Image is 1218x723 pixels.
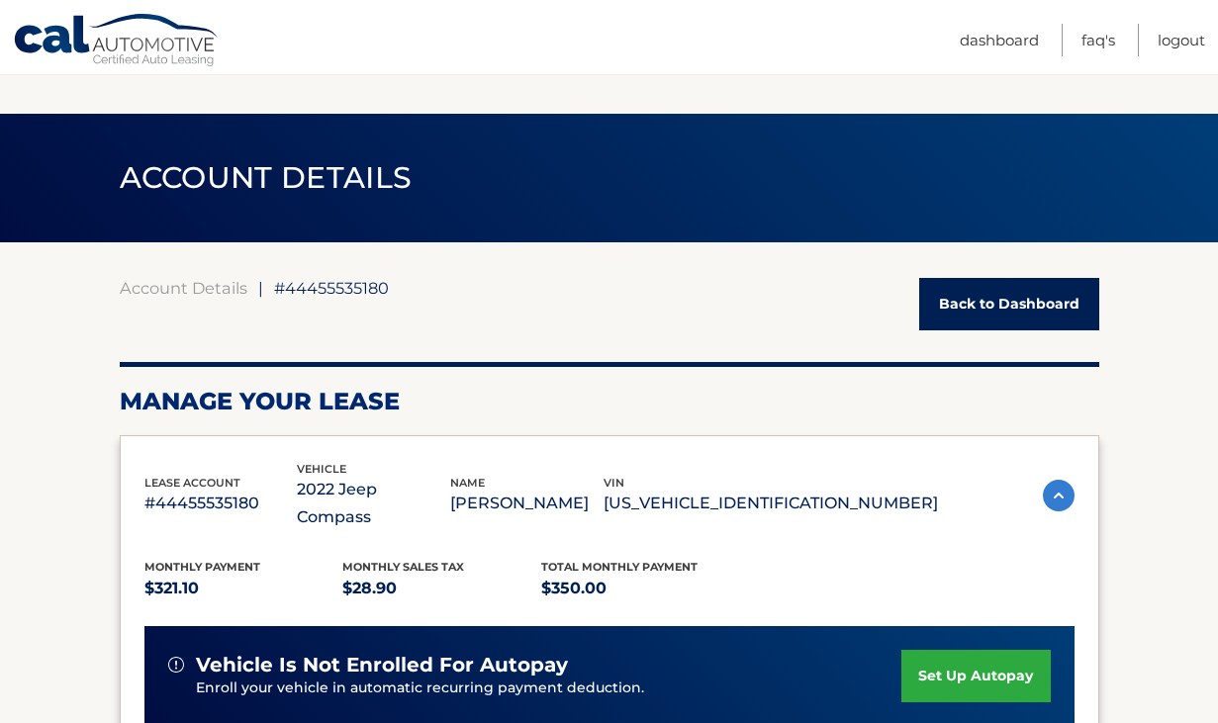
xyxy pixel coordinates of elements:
span: vin [604,476,624,490]
a: Back to Dashboard [919,278,1099,330]
a: FAQ's [1081,24,1115,56]
p: $350.00 [541,575,740,602]
p: $321.10 [144,575,343,602]
p: Enroll your vehicle in automatic recurring payment deduction. [196,678,902,699]
span: Total Monthly Payment [541,560,698,574]
span: Monthly sales Tax [342,560,464,574]
p: #44455535180 [144,490,298,517]
span: vehicle is not enrolled for autopay [196,653,568,678]
span: #44455535180 [274,278,389,298]
span: ACCOUNT DETAILS [120,159,413,196]
a: Dashboard [960,24,1039,56]
p: $28.90 [342,575,541,602]
span: lease account [144,476,240,490]
p: 2022 Jeep Compass [297,476,450,531]
span: Monthly Payment [144,560,260,574]
p: [US_VEHICLE_IDENTIFICATION_NUMBER] [604,490,938,517]
a: Cal Automotive [13,13,221,70]
a: Logout [1158,24,1205,56]
p: [PERSON_NAME] [450,490,604,517]
a: Account Details [120,278,247,298]
h2: Manage Your Lease [120,387,1099,416]
a: set up autopay [901,650,1050,702]
span: | [258,278,263,298]
span: vehicle [297,462,346,476]
img: accordion-active.svg [1043,480,1075,511]
span: name [450,476,485,490]
img: alert-white.svg [168,657,184,673]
